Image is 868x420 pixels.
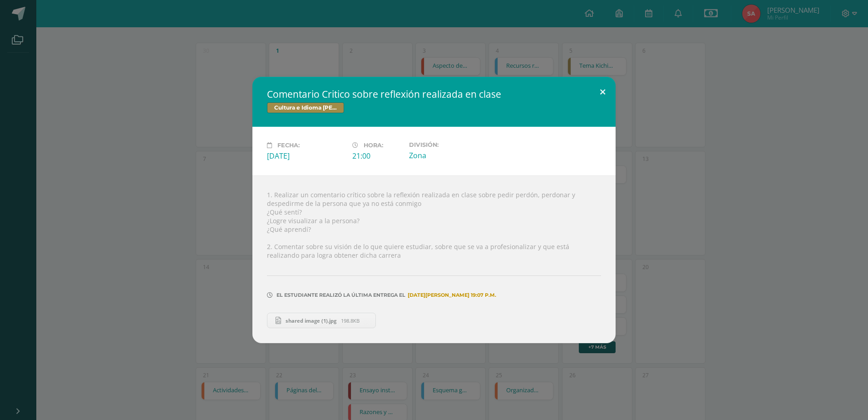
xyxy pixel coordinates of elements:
span: Hora: [364,142,383,149]
div: 21:00 [352,151,402,161]
h2: Comentario Critico sobre reflexión realizada en clase [267,88,601,100]
span: Fecha: [277,142,300,149]
div: Zona [409,150,487,160]
button: Close (Esc) [590,77,616,108]
div: [DATE] [267,151,345,161]
span: 198.8KB [341,317,360,324]
div: 1. Realizar un comentario crítico sobre la reflexión realizada en clase sobre pedir perdón, perdo... [252,175,616,343]
label: División: [409,141,487,148]
span: Cultura e Idioma [PERSON_NAME] o Xinca [267,102,344,113]
a: shared image (1).jpg 198.8KB [267,313,376,328]
span: El estudiante realizó la última entrega el [276,292,405,298]
span: shared image (1).jpg [281,317,341,324]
